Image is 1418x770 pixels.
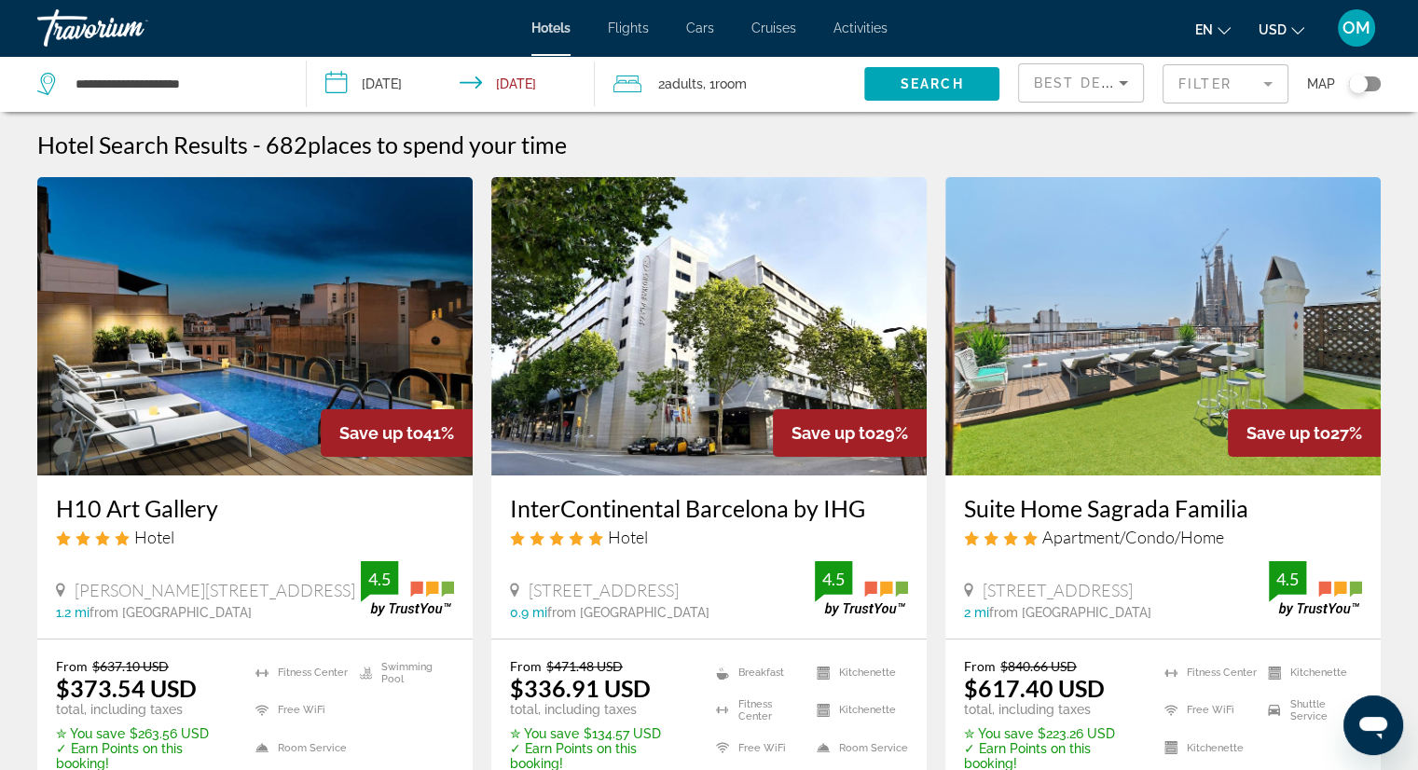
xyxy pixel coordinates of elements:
[1343,695,1403,755] iframe: Button to launch messaging window
[964,702,1141,717] p: total, including taxes
[595,56,864,112] button: Travelers: 2 adults, 0 children
[246,658,350,686] li: Fitness Center
[92,658,169,674] del: $637.10 USD
[1000,658,1077,674] del: $840.66 USD
[56,702,232,717] p: total, including taxes
[89,605,252,620] span: from [GEOGRAPHIC_DATA]
[964,726,1141,741] p: $223.26 USD
[361,568,398,590] div: 4.5
[361,561,454,616] img: trustyou-badge.svg
[833,21,888,35] a: Activities
[546,658,623,674] del: $471.48 USD
[964,674,1105,702] ins: $617.40 USD
[1195,22,1213,37] span: en
[964,726,1033,741] span: ✮ You save
[658,71,703,97] span: 2
[56,726,125,741] span: ✮ You save
[510,674,651,702] ins: $336.91 USD
[815,568,852,590] div: 4.5
[491,177,927,475] img: Hotel image
[266,131,567,158] h2: 682
[751,21,796,35] a: Cruises
[1228,409,1381,457] div: 27%
[707,696,807,724] li: Fitness Center
[529,580,679,600] span: [STREET_ADDRESS]
[246,696,350,724] li: Free WiFi
[1259,696,1362,724] li: Shuttle Service
[989,605,1151,620] span: from [GEOGRAPHIC_DATA]
[715,76,747,91] span: Room
[1034,72,1128,94] mat-select: Sort by
[608,527,648,547] span: Hotel
[339,423,423,443] span: Save up to
[1042,527,1224,547] span: Apartment/Condo/Home
[510,605,547,620] span: 0.9 mi
[1155,696,1259,724] li: Free WiFi
[1269,561,1362,616] img: trustyou-badge.svg
[351,658,454,686] li: Swimming Pool
[37,131,248,158] h1: Hotel Search Results
[1155,658,1259,686] li: Fitness Center
[37,177,473,475] img: Hotel image
[510,726,579,741] span: ✮ You save
[964,527,1362,547] div: 4 star Apartment
[37,4,224,52] a: Travorium
[707,658,807,686] li: Breakfast
[531,21,571,35] a: Hotels
[1307,71,1335,97] span: Map
[321,409,473,457] div: 41%
[307,56,595,112] button: Check-in date: Dec 24, 2025 Check-out date: Dec 30, 2025
[1246,423,1330,443] span: Save up to
[815,561,908,616] img: trustyou-badge.svg
[1342,19,1370,37] span: OM
[707,734,807,762] li: Free WiFi
[56,674,197,702] ins: $373.54 USD
[1155,734,1259,762] li: Kitchenette
[56,658,88,674] span: From
[1163,63,1288,104] button: Filter
[56,605,89,620] span: 1.2 mi
[608,21,649,35] a: Flights
[56,527,454,547] div: 4 star Hotel
[983,580,1133,600] span: [STREET_ADDRESS]
[1332,8,1381,48] button: User Menu
[807,696,908,724] li: Kitchenette
[665,76,703,91] span: Adults
[510,527,908,547] div: 5 star Hotel
[773,409,927,457] div: 29%
[253,131,261,158] span: -
[964,658,996,674] span: From
[134,527,174,547] span: Hotel
[308,131,567,158] span: places to spend your time
[1259,658,1362,686] li: Kitchenette
[56,726,232,741] p: $263.56 USD
[547,605,709,620] span: from [GEOGRAPHIC_DATA]
[686,21,714,35] span: Cars
[792,423,875,443] span: Save up to
[964,494,1362,522] a: Suite Home Sagrada Familia
[703,71,747,97] span: , 1
[945,177,1381,475] img: Hotel image
[1034,76,1131,90] span: Best Deals
[807,734,908,762] li: Room Service
[1259,22,1287,37] span: USD
[964,605,989,620] span: 2 mi
[1269,568,1306,590] div: 4.5
[75,580,355,600] span: [PERSON_NAME][STREET_ADDRESS]
[510,702,693,717] p: total, including taxes
[510,726,693,741] p: $134.57 USD
[1259,16,1304,43] button: Change currency
[807,658,908,686] li: Kitchenette
[1195,16,1231,43] button: Change language
[56,494,454,522] a: H10 Art Gallery
[864,67,999,101] button: Search
[510,494,908,522] a: InterContinental Barcelona by IHG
